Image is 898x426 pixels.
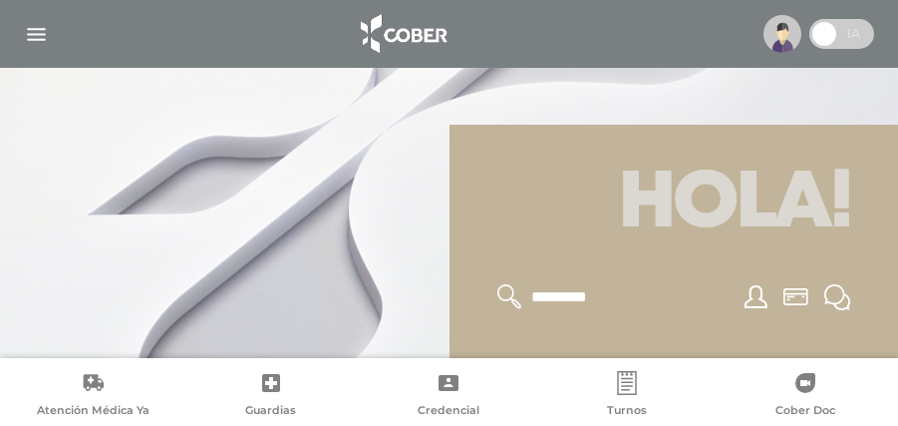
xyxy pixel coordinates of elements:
a: Guardias [182,371,361,422]
span: Turnos [607,403,647,421]
a: Atención Médica Ya [4,371,182,422]
a: Credencial [360,371,538,422]
span: Cober Doc [775,403,835,421]
span: Guardias [245,403,296,421]
a: Turnos [538,371,717,422]
img: Cober_menu-lines-white.svg [24,22,49,47]
h1: Hola! [473,149,875,260]
span: Credencial [418,403,479,421]
img: logo_cober_home-white.png [350,10,454,58]
a: Cober Doc [716,371,894,422]
img: profile-placeholder.svg [763,15,801,53]
span: Atención Médica Ya [37,403,150,421]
